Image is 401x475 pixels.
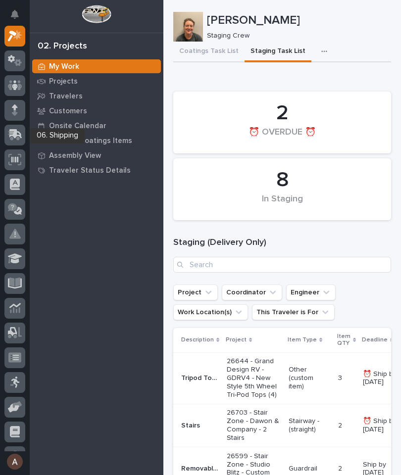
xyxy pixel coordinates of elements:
button: Notifications [4,4,25,25]
a: Assembly View [30,148,163,163]
p: Stairs [181,420,202,430]
div: Notifications [12,10,25,26]
p: 2 [338,420,344,430]
button: Coordinator [222,285,282,300]
a: Traveler Status Details [30,163,163,178]
p: Customers [49,107,87,116]
a: My Work [30,59,163,74]
a: Travelers [30,89,163,103]
button: Work Location(s) [173,304,248,320]
button: Project [173,285,218,300]
div: In Staging [190,194,374,215]
p: Other (custom item) [289,366,330,390]
button: users-avatar [4,451,25,472]
button: Engineer [286,285,336,300]
p: Guardrail [289,465,330,473]
a: Fab and Coatings Items [30,133,163,148]
div: ⏰ OVERDUE ⏰ [190,127,374,148]
p: Onsite Calendar [49,122,106,131]
p: [PERSON_NAME] [207,13,387,28]
p: My Work [49,62,79,71]
div: 2 [190,101,374,126]
a: Customers [30,103,163,118]
p: Traveler Status Details [49,166,131,175]
p: Tripod Tops [181,372,221,382]
div: 8 [190,168,374,192]
p: Project [226,334,247,345]
p: Travelers [49,92,83,101]
a: Onsite Calendar [30,118,163,133]
p: 26644 - Grand Design RV - GDRV4 - New Style 5th Wheel Tri-Pod Tops (4) [227,357,281,399]
p: Description [181,334,214,345]
p: Deadline [362,334,388,345]
button: Coatings Task List [173,42,245,62]
button: Staging Task List [245,42,311,62]
p: Item Type [288,334,317,345]
a: Projects [30,74,163,89]
button: This Traveler is For [252,304,335,320]
p: Staging Crew [207,32,383,40]
h1: Staging (Delivery Only) [173,237,391,249]
p: Fab and Coatings Items [49,137,132,145]
div: 02. Projects [38,41,87,52]
p: Removable Guardrail [181,463,221,473]
p: Projects [49,77,78,86]
p: Stairway - (straight) [289,417,330,434]
p: Assembly View [49,151,101,160]
p: 26703 - Stair Zone - Dawon & Company - 2 Stairs [227,409,281,442]
p: 2 [338,463,344,473]
p: 3 [338,372,344,382]
input: Search [173,257,391,273]
p: Item QTY [337,331,351,349]
img: Workspace Logo [82,5,111,23]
